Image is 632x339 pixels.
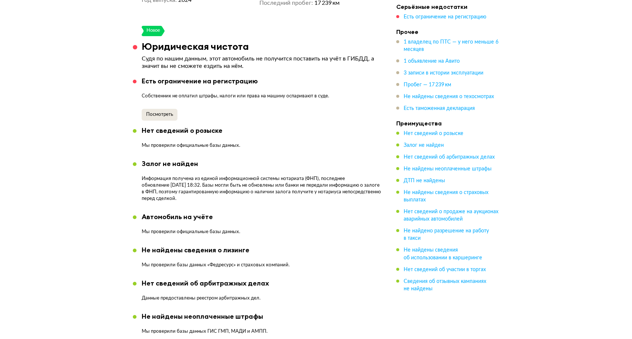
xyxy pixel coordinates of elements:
[404,131,463,136] span: Нет сведений о розыске
[404,59,460,64] span: 1 объявление на Авито
[404,70,483,76] span: 3 записи в истории эксплуатации
[404,143,444,148] span: Залог не найден
[142,328,267,335] p: Мы проверили базы данных ГИС ГМП, МАДИ и АМПП.
[142,229,240,235] p: Мы проверили официальные базы данных.
[142,142,240,149] p: Мы проверили официальные базы данных.
[142,213,240,221] div: Автомобиль на учёте
[142,312,267,321] div: Не найдены неоплаченные штрафы
[142,176,383,202] p: Информация получена из единой информационной системы нотариата (ФНП), последнее обновление [DATE]...
[142,279,269,287] div: Нет сведений об арбитражных делах
[142,127,240,135] div: Нет сведений о розыске
[404,94,494,99] span: Не найдены сведения о техосмотрах
[146,112,173,117] span: Посмотреть
[396,28,500,35] h4: Прочее
[404,228,489,241] span: Не найдено разрешение на работу в такси
[396,120,500,127] h4: Преимущества
[404,267,486,272] span: Нет сведений об участии в торгах
[404,39,498,52] span: 1 владелец по ПТС — у него меньше 6 месяцев
[142,262,290,269] p: Мы проверили базы данных «Федресурс» и страховых компаний.
[146,26,160,36] div: Новое
[404,248,482,260] span: Не найдены сведения об использовании в каршеринге
[404,155,495,160] span: Нет сведений об арбитражных делах
[404,14,486,20] span: Есть ограничение на регистрацию
[142,77,329,85] div: Есть ограничение на регистрацию
[404,166,491,172] span: Не найдены неоплаченные штрафы
[404,279,486,291] span: Сведения об отзывных кампаниях не найдены
[142,41,249,52] h3: Юридическая чистота
[142,160,383,168] div: Залог не найден
[142,55,374,70] p: Судя по нашим данным, этот автомобиль не получится поставить на учёт в ГИБДД, а значит вы не смож...
[396,3,500,10] h4: Серьёзные недостатки
[142,295,269,302] p: Данные предоставлены реестром арбитражных дел.
[142,109,177,121] button: Посмотреть
[142,93,329,100] p: Собственник не оплатил штрафы, налоги или права на машину оспаривают в суде.
[142,246,290,254] div: Не найдены сведения о лизинге
[404,190,488,203] span: Не найдены сведения о страховых выплатах
[404,82,451,87] span: Пробег — 17 239 км
[404,106,475,111] span: Есть таможенная декларация
[404,178,445,183] span: ДТП не найдены
[404,209,498,222] span: Нет сведений о продаже на аукционах аварийных автомобилей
